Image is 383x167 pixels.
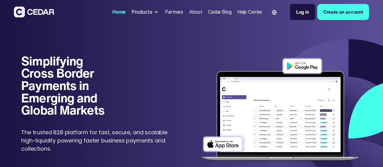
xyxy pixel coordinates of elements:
[21,128,175,153] p: The trusted B2B platform for fast, secure, and scalable high-liquidity powering faster business p...
[317,4,369,20] a: Create an account
[132,8,152,15] div: Products
[112,8,126,15] div: Home
[235,5,265,18] a: Help Center
[187,5,205,18] a: About
[189,8,202,15] div: About
[208,8,231,15] div: Cedar Blog
[206,5,234,18] a: Cedar Blog
[296,8,309,15] div: Log in
[272,10,277,15] img: world icon
[199,55,362,166] img: Dashboard of transactions
[110,5,128,18] a: Home
[21,55,114,116] h1: Simplifying Cross Border Payments in Emerging and Global Markets
[165,8,183,15] div: Partners
[129,6,162,18] div: Products
[163,5,186,18] a: Partners
[290,4,315,20] a: Log in
[237,8,262,15] div: Help Center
